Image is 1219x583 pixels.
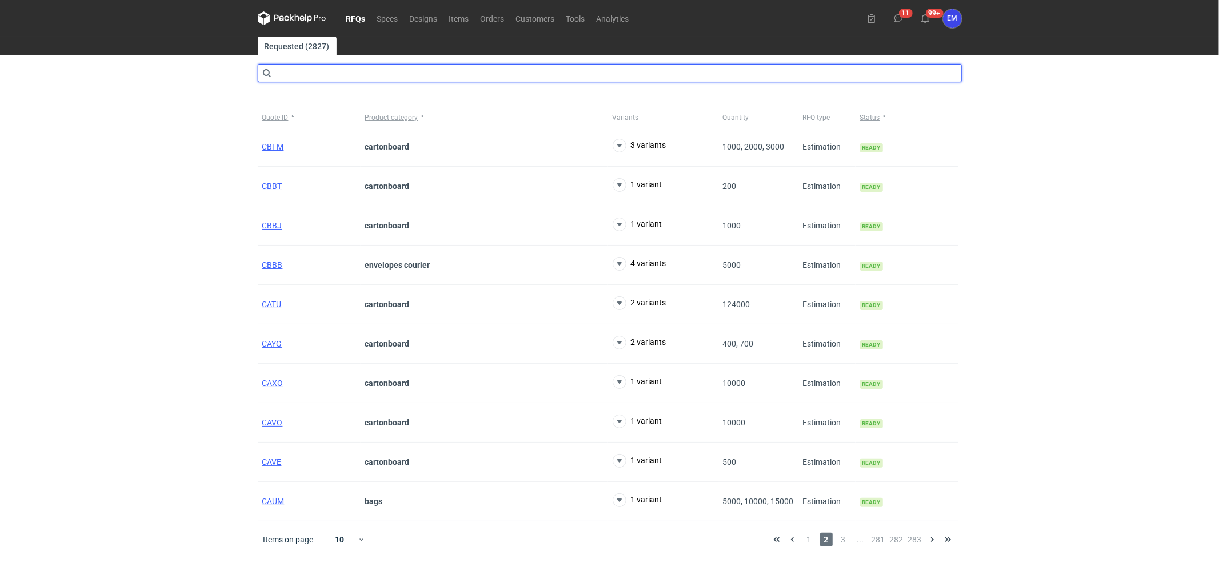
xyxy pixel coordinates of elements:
div: Estimation [798,167,856,206]
a: Designs [404,11,443,25]
strong: cartonboard [365,300,410,309]
span: 1000 [723,221,741,230]
div: Ewelina Macek [943,9,962,28]
span: Ready [860,419,883,428]
button: 99+ [916,9,934,27]
a: CBFM [262,142,284,151]
span: Quantity [723,113,749,122]
span: 1 [803,533,816,546]
span: 5000 [723,260,741,270]
span: Ready [860,143,883,152]
button: 2 variants [613,336,666,349]
span: 1000, 2000, 3000 [723,142,785,151]
strong: cartonboard [365,418,410,427]
button: 1 variant [613,218,662,231]
span: ... [854,533,867,546]
span: 283 [908,533,922,546]
span: Ready [860,498,883,507]
strong: envelopes courier [365,260,430,270]
button: 3 variants [613,139,666,152]
button: Product category [361,108,608,127]
span: 282 [890,533,904,546]
a: Specs [371,11,404,25]
button: Quote ID [258,108,361,127]
span: 400, 700 [723,339,754,348]
div: Estimation [798,364,856,403]
div: Estimation [798,127,856,167]
a: CBBB [262,260,283,270]
span: Ready [860,301,883,310]
a: CAVO [262,418,283,427]
div: Estimation [798,403,856,443]
span: RFQ type [803,113,830,122]
span: Ready [860,262,883,271]
button: 1 variant [613,375,662,389]
span: 10000 [723,379,746,388]
span: Ready [860,459,883,468]
strong: cartonboard [365,221,410,230]
button: 4 variants [613,257,666,271]
a: CAYG [262,339,282,348]
a: CATU [262,300,282,309]
a: Items [443,11,475,25]
span: Ready [860,380,883,389]
a: CBBJ [262,221,282,230]
strong: cartonboard [365,379,410,388]
div: Estimation [798,285,856,324]
button: 2 variants [613,296,666,310]
span: Quote ID [262,113,289,122]
span: Variants [613,113,639,122]
button: 1 variant [613,178,662,192]
div: Estimation [798,206,856,246]
button: 11 [889,9,908,27]
a: RFQs [341,11,371,25]
div: Estimation [798,246,856,285]
span: Ready [860,183,883,192]
div: Estimation [798,443,856,482]
a: Tools [561,11,591,25]
span: Status [860,113,880,122]
button: Status [856,108,958,127]
strong: cartonboard [365,142,410,151]
a: CAVE [262,457,282,467]
a: CBBT [262,182,282,191]
span: Ready [860,222,883,231]
span: 2 [820,533,833,546]
div: 10 [321,532,358,548]
button: EM [943,9,962,28]
a: CAXO [262,379,283,388]
button: 1 variant [613,415,662,428]
strong: cartonboard [365,339,410,348]
a: Orders [475,11,510,25]
span: Ready [860,340,883,349]
button: 1 variant [613,493,662,507]
strong: bags [365,497,383,506]
div: Estimation [798,324,856,364]
span: Items on page [263,534,314,545]
strong: cartonboard [365,182,410,191]
button: 1 variant [613,454,662,468]
span: 281 [872,533,885,546]
span: 10000 [723,418,746,427]
a: CAUM [262,497,285,506]
span: 3 [837,533,850,546]
svg: Packhelp Pro [258,11,326,25]
a: Requested (2827) [258,37,337,55]
span: 500 [723,457,737,467]
span: 124000 [723,300,750,309]
strong: cartonboard [365,457,410,467]
a: Analytics [591,11,635,25]
div: Estimation [798,482,856,521]
a: Customers [510,11,561,25]
span: Product category [365,113,418,122]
